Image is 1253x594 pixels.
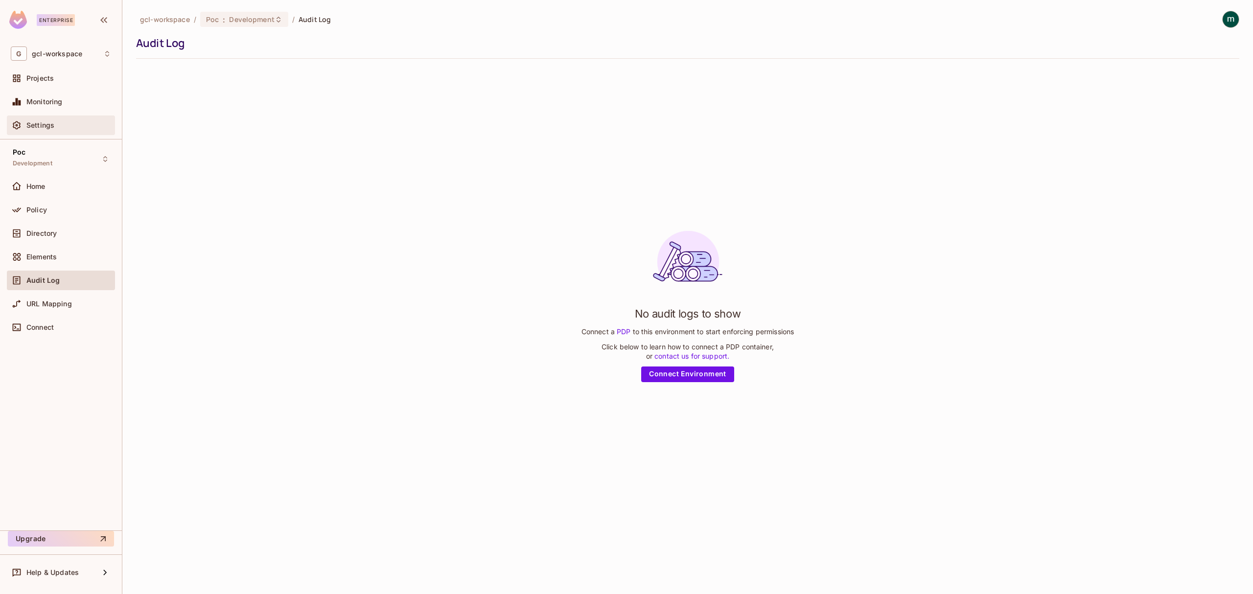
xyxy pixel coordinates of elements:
[13,160,52,167] span: Development
[13,148,25,156] span: Poc
[26,276,60,284] span: Audit Log
[136,36,1234,50] div: Audit Log
[615,327,633,336] a: PDP
[26,74,54,82] span: Projects
[8,531,114,547] button: Upgrade
[292,15,295,24] li: /
[222,16,226,23] span: :
[652,352,729,360] a: contact us for support.
[641,366,734,382] a: Connect Environment
[206,15,219,24] span: Poc
[37,14,75,26] div: Enterprise
[26,253,57,261] span: Elements
[26,323,54,331] span: Connect
[581,327,794,336] p: Connect a to this environment to start enforcing permissions
[229,15,274,24] span: Development
[140,15,190,24] span: the active workspace
[11,46,27,61] span: G
[26,569,79,576] span: Help & Updates
[26,300,72,308] span: URL Mapping
[26,206,47,214] span: Policy
[26,98,63,106] span: Monitoring
[194,15,196,24] li: /
[1223,11,1239,27] img: mathieu h
[299,15,331,24] span: Audit Log
[602,342,774,361] p: Click below to learn how to connect a PDP container, or
[26,183,46,190] span: Home
[635,306,741,321] h1: No audit logs to show
[32,50,82,58] span: Workspace: gcl-workspace
[26,229,57,237] span: Directory
[26,121,54,129] span: Settings
[9,11,27,29] img: SReyMgAAAABJRU5ErkJggg==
